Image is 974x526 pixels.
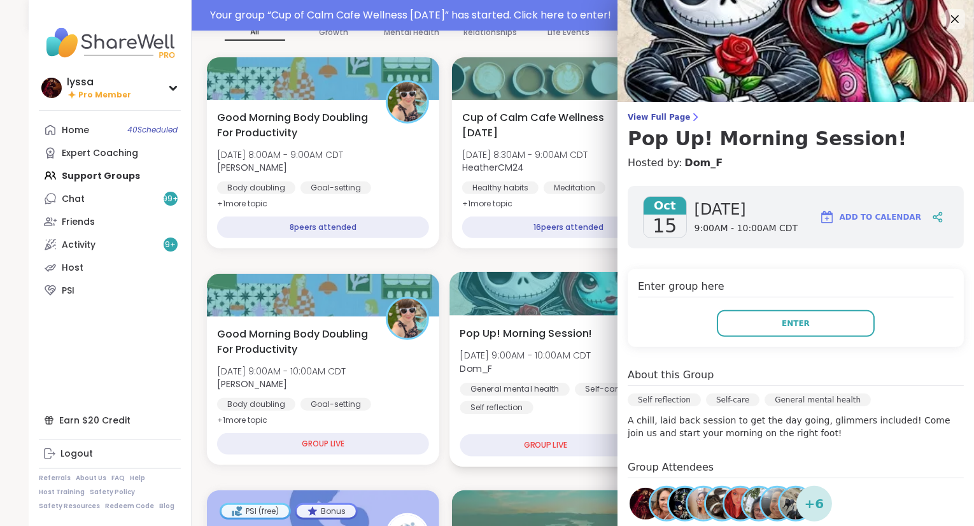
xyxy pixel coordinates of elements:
a: Help [130,474,145,483]
img: mrsperozek43 [669,488,701,520]
div: PSI [62,285,74,297]
span: [DATE] 9:00AM - 10:00AM CDT [460,349,591,362]
span: Enter [782,318,810,329]
a: lyssa [628,486,663,522]
b: [PERSON_NAME] [217,161,287,174]
img: irisanne [688,488,719,520]
a: Home40Scheduled [39,118,181,141]
div: 16 peers attended [462,217,674,238]
h4: About this Group [628,367,714,383]
span: + 6 [805,494,824,513]
div: Chat [62,193,85,206]
a: FAQ [111,474,125,483]
img: Sadiesaid [724,488,756,520]
span: [DATE] 8:00AM - 9:00AM CDT [217,148,343,161]
span: 15 [653,215,677,238]
div: Healthy habits [462,181,539,194]
div: PSI (free) [222,505,289,518]
img: ShareWell Nav Logo [39,20,181,65]
div: Logout [60,448,93,460]
span: 40 Scheduled [127,125,178,135]
p: All [225,24,285,41]
span: [DATE] [695,199,798,220]
a: View Full PagePop Up! Morning Session! [628,112,964,150]
h4: Enter group here [638,279,954,297]
span: [DATE] 8:30AM - 9:00AM CDT [462,148,588,161]
img: lyssa [41,78,62,98]
img: Monica2025 [761,488,793,520]
p: Life Events [547,25,589,40]
a: Safety Resources [39,502,100,511]
a: Sadiesaid [723,486,758,522]
span: 9:00AM - 10:00AM CDT [695,222,798,235]
b: [PERSON_NAME] [217,378,287,390]
img: Adrienne_QueenOfTheDawn [388,299,427,338]
a: Redeem Code [105,502,154,511]
p: Relationships [463,25,517,40]
div: GROUP LIVE [460,434,632,457]
div: Body doubling [217,181,295,194]
a: Chat99+ [39,187,181,210]
span: Pop Up! Morning Session! [460,325,593,341]
a: Dom_F [684,155,723,171]
div: Goal-setting [300,398,371,411]
a: Safety Policy [90,488,135,497]
div: Host [62,262,83,274]
div: Bonus [297,505,356,518]
div: General mental health [460,383,570,395]
a: Host Training [39,488,85,497]
div: Home [62,124,89,137]
a: Amie89 [778,486,814,522]
a: Expert Coaching [39,141,181,164]
p: Growth [319,25,348,40]
a: Monica2025 [759,486,795,522]
a: About Us [76,474,106,483]
a: Logout [39,443,181,466]
span: Oct [644,197,686,215]
a: Host [39,256,181,279]
span: Add to Calendar [840,211,921,223]
img: Aydencossette [706,488,738,520]
div: Self reflection [628,394,701,406]
div: Earn $20 Credit [39,409,181,432]
a: Referrals [39,474,71,483]
span: 9 + [166,239,176,250]
div: Expert Coaching [62,147,138,160]
button: Enter [717,310,875,337]
a: Friends [39,210,181,233]
div: Friends [62,216,95,229]
img: Amie89 [780,488,812,520]
h4: Group Attendees [628,460,964,478]
img: ShareWell Logomark [819,210,835,225]
a: Aydencossette [704,486,740,522]
span: Cup of Calm Cafe Wellness [DATE] [462,110,617,141]
div: Body doubling [217,398,295,411]
div: General mental health [765,394,871,406]
div: Meditation [544,181,605,194]
img: laurareidwitt [743,488,775,520]
p: A chill, laid back session to get the day going, glimmers included! Come join us and start your m... [628,414,964,439]
a: LynnM [649,486,684,522]
span: View Full Page [628,112,964,122]
div: Goal-setting [300,181,371,194]
img: LynnM [651,488,682,520]
div: 8 peers attended [217,217,429,238]
p: Mental Health [384,25,439,40]
span: Good Morning Body Doubling For Productivity [217,110,372,141]
a: Activity9+ [39,233,181,256]
div: Your group “ Cup of Calm Cafe Wellness [DATE] ” has started. Click here to enter! [210,8,938,23]
b: Dom_F [460,362,493,375]
a: Blog [159,502,174,511]
div: GROUP LIVE [217,433,429,455]
div: Self-care [706,394,759,406]
div: lyssa [67,75,131,89]
img: lyssa [630,488,661,520]
h4: Hosted by: [628,155,964,171]
div: Self-care [575,383,633,395]
div: Self reflection [460,401,533,414]
a: irisanne [686,486,721,522]
span: [DATE] 9:00AM - 10:00AM CDT [217,365,346,378]
a: PSI [39,279,181,302]
span: 99 + [163,194,179,204]
a: laurareidwitt [741,486,777,522]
